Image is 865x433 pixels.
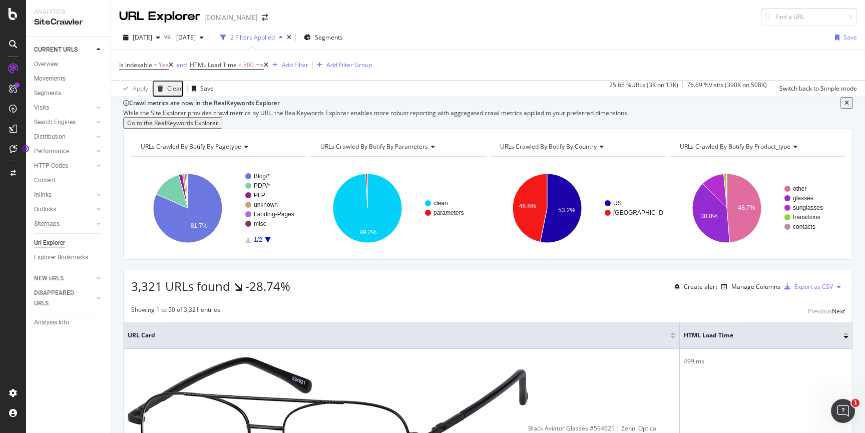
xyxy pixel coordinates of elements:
[123,117,222,129] button: Go to the RealKeywords Explorer
[34,238,65,248] div: Url Explorer
[738,204,755,211] text: 48.7%
[15,262,186,280] div: JavaScript Report in URL Details
[254,237,262,244] text: 1/2
[21,144,30,153] div: Tooltip anchor
[21,229,168,239] div: Integrating Web Traffic Data
[832,305,845,317] button: Next
[21,154,168,164] div: AI Agent and team can help
[34,190,94,200] a: Inlinks
[34,252,88,263] div: Explorer Bookmarks
[701,213,718,220] text: 38.8%
[313,59,372,71] button: Add Filter Group
[20,19,67,35] img: logo
[126,16,146,36] img: Profile image for Meghan
[268,59,308,71] button: Add Filter
[670,279,717,295] button: Create alert
[34,175,104,186] a: Content
[761,8,857,26] input: Find a URL
[238,61,242,69] span: <
[153,81,183,97] button: Clear
[491,165,663,252] div: A chart.
[34,103,94,113] a: Visits
[684,357,848,366] div: 499 ms
[139,139,297,155] h4: URLs Crawled By Botify By pagetype
[254,202,278,209] text: unknown
[34,146,94,157] a: Performance
[173,60,190,70] button: and
[159,58,169,72] span: Yes
[793,186,806,193] text: other
[21,247,168,258] div: Semrush Data in Botify
[15,225,186,243] div: Integrating Web Traffic Data
[528,424,658,433] div: Black Aviator Glasses #594621 | Zenni Optical
[34,146,69,157] div: Performance
[21,266,168,276] div: JavaScript Report in URL Details
[15,206,186,225] div: SmartIndex Overview
[172,16,190,34] div: Close
[558,207,575,214] text: 53.2%
[34,17,103,28] div: SiteCrawler
[20,71,180,105] p: Hello [PERSON_NAME].
[498,139,656,155] h4: URLs Crawled By Botify By country
[34,8,103,17] div: Analytics
[134,312,200,352] button: Help
[851,399,859,407] span: 1
[34,132,94,142] a: Distribution
[34,204,56,215] div: Outlinks
[15,243,186,262] div: Semrush Data in Botify
[832,307,845,315] div: Next
[34,175,56,186] div: Content
[34,59,104,70] a: Overview
[670,165,843,252] svg: A chart.
[34,238,104,248] a: Url Explorer
[300,30,347,46] button: Segments
[123,97,853,129] div: info banner
[22,337,45,344] span: Home
[34,45,78,55] div: CURRENT URLS
[34,288,85,309] div: DISAPPEARED URLS
[83,337,118,344] span: Messages
[191,223,208,230] text: 81.7%
[141,142,241,151] span: URLs Crawled By Botify By pagetype
[34,103,49,113] div: Visits
[434,210,464,217] text: parameters
[34,161,68,171] div: HTTP Codes
[840,97,853,109] button: close banner
[20,105,180,122] p: How can we help?
[34,132,66,142] div: Distribution
[190,61,237,69] span: HTML Load Time
[129,99,840,107] div: Crawl metrics are now in the RealKeywords Explorer
[21,210,168,221] div: SmartIndex Overview
[311,165,484,252] svg: A chart.
[315,33,343,42] span: Segments
[119,61,152,69] span: Is Indexable
[34,88,104,99] a: Segments
[154,61,157,69] span: =
[254,221,266,228] text: misc
[609,81,678,97] div: 25.65 % URLs ( 3K on 13K )
[34,219,94,229] a: Sitemaps
[15,182,186,202] button: Search for help
[10,135,190,173] div: Ask a questionAI Agent and team can help
[687,81,767,97] div: 76.69 % Visits ( 390K on 508K )
[808,307,832,315] div: Previous
[793,205,823,212] text: sunglasses
[107,16,127,36] img: Profile image for Jack
[145,16,165,36] img: Profile image for Jessica
[188,81,214,97] button: Save
[67,312,133,352] button: Messages
[243,58,264,72] span: 500 ms
[434,200,448,207] text: clean
[34,117,94,128] a: Search Engines
[287,35,291,41] div: times
[34,59,58,70] div: Overview
[684,282,717,291] div: Create alert
[780,279,833,295] button: Export as CSV
[282,61,308,69] div: Add Filter
[34,74,66,84] div: Movements
[123,109,853,117] div: While the Site Explorer provides crawl metrics by URL, the RealKeywords Explorer enables more rob...
[793,195,813,202] text: glasses
[793,214,820,221] text: transitions
[21,187,81,198] span: Search for help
